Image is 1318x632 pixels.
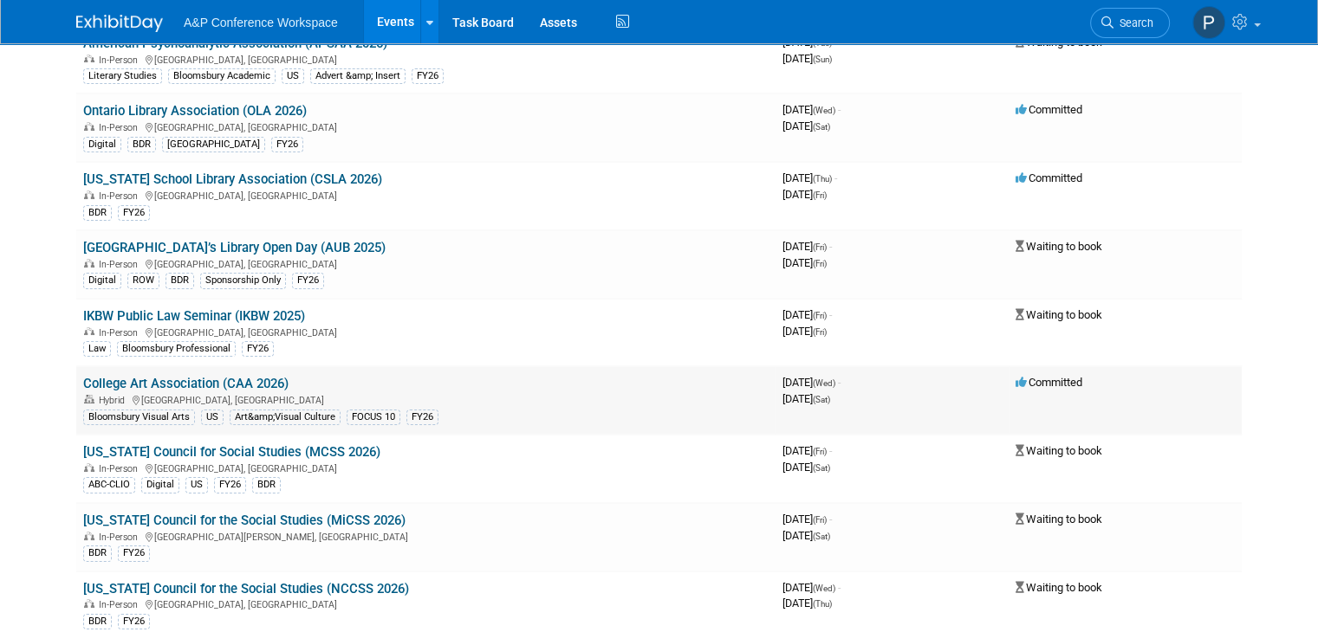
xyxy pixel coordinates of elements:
[83,119,769,133] div: [GEOGRAPHIC_DATA], [GEOGRAPHIC_DATA]
[834,171,837,184] span: -
[252,477,281,493] div: BDR
[200,273,286,288] div: Sponsorship Only
[347,410,400,425] div: FOCUS 10
[84,259,94,268] img: In-Person Event
[141,477,179,493] div: Digital
[782,581,841,594] span: [DATE]
[83,581,409,597] a: [US_STATE] Council for the Social Studies (NCCSS 2026)
[1016,308,1102,321] span: Waiting to book
[1016,171,1082,184] span: Committed
[83,103,307,119] a: Ontario Library Association (OLA 2026)
[829,444,832,457] span: -
[782,103,841,116] span: [DATE]
[99,122,143,133] span: In-Person
[118,205,150,221] div: FY26
[813,599,832,609] span: (Thu)
[1016,103,1082,116] span: Committed
[184,16,338,29] span: A&P Conference Workspace
[168,68,276,84] div: Bloomsbury Academic
[813,532,830,541] span: (Sat)
[1016,581,1102,594] span: Waiting to book
[83,308,305,324] a: IKBW Public Law Seminar (IKBW 2025)
[813,378,835,388] span: (Wed)
[99,55,143,66] span: In-Person
[83,376,289,391] a: College Art Association (CAA 2026)
[83,410,195,425] div: Bloomsbury Visual Arts
[813,311,827,320] span: (Fri)
[838,581,841,594] span: -
[782,35,837,48] span: [DATE]
[782,444,832,457] span: [DATE]
[166,273,194,288] div: BDR
[83,240,386,255] a: [GEOGRAPHIC_DATA]’s Library Open Day (AUB 2025)
[782,308,832,321] span: [DATE]
[83,545,112,561] div: BDR
[782,597,832,609] span: [DATE]
[84,327,94,336] img: In-Person Event
[83,205,112,221] div: BDR
[813,327,827,337] span: (Fri)
[813,242,827,252] span: (Fri)
[84,532,94,540] img: In-Person Event
[214,477,246,493] div: FY26
[84,599,94,608] img: In-Person Event
[782,325,827,338] span: [DATE]
[1192,6,1225,39] img: Paige Papandrea
[84,55,94,63] img: In-Person Event
[813,463,830,473] span: (Sat)
[162,137,265,152] div: [GEOGRAPHIC_DATA]
[99,463,143,474] span: In-Person
[782,461,830,474] span: [DATE]
[118,545,150,561] div: FY26
[84,122,94,131] img: In-Person Event
[406,410,438,425] div: FY26
[782,171,837,184] span: [DATE]
[83,273,121,288] div: Digital
[99,190,143,202] span: In-Person
[813,515,827,525] span: (Fri)
[99,259,143,270] span: In-Person
[127,273,159,288] div: ROW
[1016,444,1102,457] span: Waiting to book
[782,529,830,542] span: [DATE]
[185,477,208,493] div: US
[83,444,380,460] a: [US_STATE] Council for Social Studies (MCSS 2026)
[201,410,224,425] div: US
[1113,16,1153,29] span: Search
[76,15,163,32] img: ExhibitDay
[1016,240,1102,253] span: Waiting to book
[83,256,769,270] div: [GEOGRAPHIC_DATA], [GEOGRAPHIC_DATA]
[99,532,143,543] span: In-Person
[813,38,832,48] span: (Tue)
[813,584,835,593] span: (Wed)
[838,376,841,389] span: -
[117,341,236,357] div: Bloomsbury Professional
[412,68,444,84] div: FY26
[782,513,832,526] span: [DATE]
[834,35,837,48] span: -
[83,68,162,84] div: Literary Studies
[813,259,827,268] span: (Fri)
[838,103,841,116] span: -
[118,614,150,629] div: FY26
[813,174,832,184] span: (Thu)
[813,106,835,115] span: (Wed)
[83,461,769,474] div: [GEOGRAPHIC_DATA], [GEOGRAPHIC_DATA]
[829,513,832,526] span: -
[1016,376,1082,389] span: Committed
[83,137,121,152] div: Digital
[84,190,94,199] img: In-Person Event
[813,122,830,132] span: (Sat)
[829,240,832,253] span: -
[83,341,111,357] div: Law
[813,395,830,404] span: (Sat)
[83,35,387,51] a: American Psychoanalytic Association (APSAA 2026)
[99,395,130,406] span: Hybrid
[782,392,830,405] span: [DATE]
[782,256,827,269] span: [DATE]
[99,599,143,610] span: In-Person
[83,513,406,528] a: [US_STATE] Council for the Social Studies (MiCSS 2026)
[813,55,832,64] span: (Sun)
[83,171,382,187] a: [US_STATE] School Library Association (CSLA 2026)
[782,376,841,389] span: [DATE]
